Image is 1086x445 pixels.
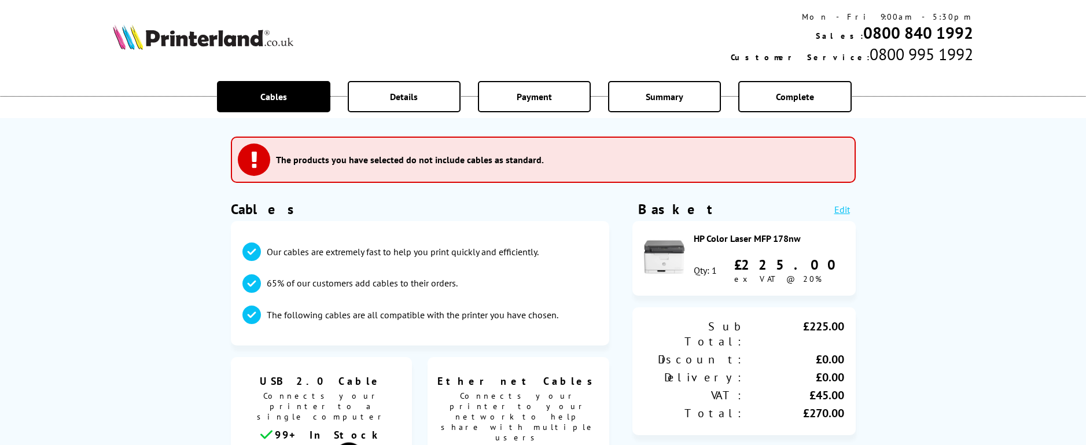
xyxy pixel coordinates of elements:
[694,264,717,276] div: Qty: 1
[267,245,539,258] p: Our cables are extremely fast to help you print quickly and efficiently.
[744,370,844,385] div: £0.00
[644,237,684,278] img: HP Color Laser MFP 178nw
[694,233,844,244] div: HP Color Laser MFP 178nw
[260,91,287,102] span: Cables
[113,24,293,50] img: Printerland Logo
[267,308,558,321] p: The following cables are all compatible with the printer you have chosen.
[744,388,844,403] div: £45.00
[870,43,973,65] span: 0800 995 1992
[231,200,609,218] h1: Cables
[834,204,850,215] a: Edit
[644,406,744,421] div: Total:
[744,319,844,349] div: £225.00
[644,388,744,403] div: VAT:
[646,91,683,102] span: Summary
[517,91,552,102] span: Payment
[731,52,870,62] span: Customer Service:
[237,388,407,428] span: Connects your printer to a single computer
[644,370,744,385] div: Delivery:
[744,352,844,367] div: £0.00
[644,352,744,367] div: Discount:
[731,12,973,22] div: Mon - Fri 9:00am - 5:30pm
[863,22,973,43] a: 0800 840 1992
[276,154,544,166] h3: The products you have selected do not include cables as standard.
[390,91,418,102] span: Details
[644,319,744,349] div: Sub Total:
[734,256,844,274] div: £225.00
[734,274,822,284] span: ex VAT @ 20%
[776,91,814,102] span: Complete
[267,277,458,289] p: 65% of our customers add cables to their orders.
[638,200,713,218] div: Basket
[744,406,844,421] div: £270.00
[240,374,404,388] span: USB 2.0 Cable
[275,428,382,442] span: 99+ In Stock
[816,31,863,41] span: Sales:
[436,374,601,388] span: Ethernet Cables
